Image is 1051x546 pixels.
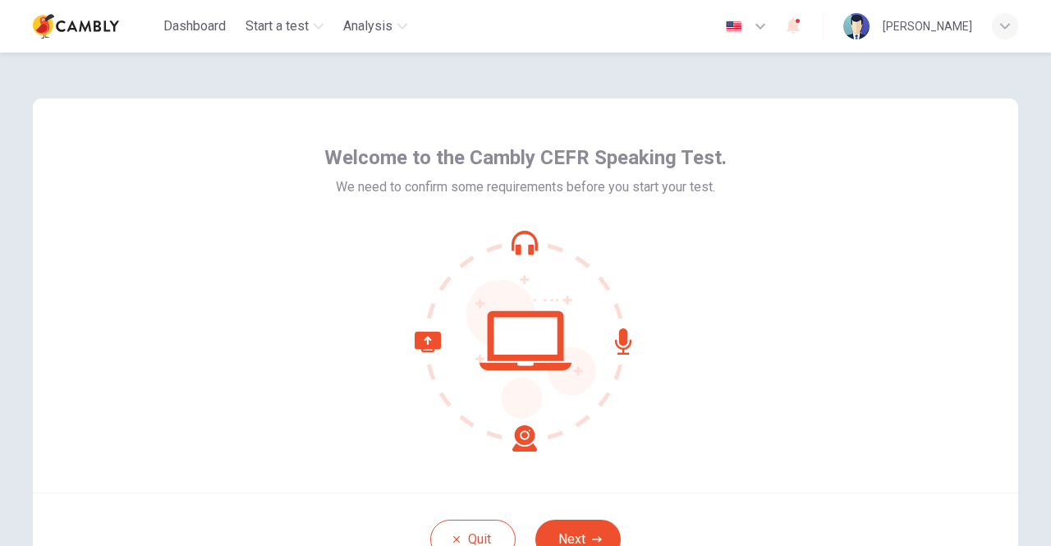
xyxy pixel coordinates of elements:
[163,16,226,36] span: Dashboard
[723,21,744,33] img: en
[883,16,972,36] div: [PERSON_NAME]
[157,11,232,41] button: Dashboard
[843,13,870,39] img: Profile picture
[343,16,392,36] span: Analysis
[337,11,414,41] button: Analysis
[336,177,715,197] span: We need to confirm some requirements before you start your test.
[324,145,727,171] span: Welcome to the Cambly CEFR Speaking Test.
[33,10,157,43] a: Cambly logo
[239,11,330,41] button: Start a test
[246,16,309,36] span: Start a test
[33,10,119,43] img: Cambly logo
